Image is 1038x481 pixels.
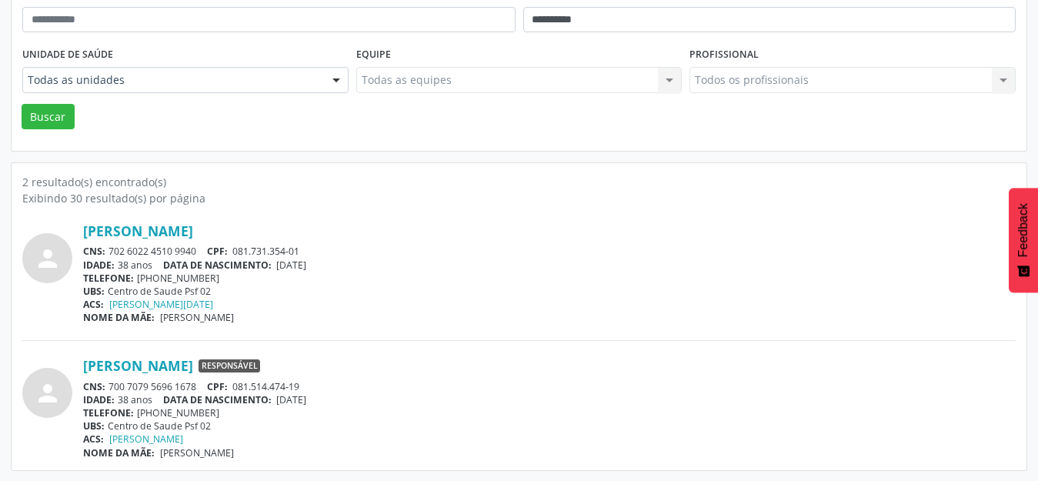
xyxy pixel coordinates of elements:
[83,259,115,272] span: IDADE:
[83,393,1016,406] div: 38 anos
[109,298,213,311] a: [PERSON_NAME][DATE]
[83,380,1016,393] div: 700 7079 5696 1678
[34,245,62,272] i: person
[22,104,75,130] button: Buscar
[356,43,391,67] label: Equipe
[83,446,155,459] span: NOME DA MÃE:
[83,419,105,433] span: UBS:
[160,446,234,459] span: [PERSON_NAME]
[1009,188,1038,292] button: Feedback - Mostrar pesquisa
[83,259,1016,272] div: 38 anos
[83,380,105,393] span: CNS:
[1016,203,1030,257] span: Feedback
[83,272,134,285] span: TELEFONE:
[22,43,113,67] label: Unidade de saúde
[109,433,183,446] a: [PERSON_NAME]
[83,357,193,374] a: [PERSON_NAME]
[83,433,104,446] span: ACS:
[276,259,306,272] span: [DATE]
[83,222,193,239] a: [PERSON_NAME]
[199,359,260,373] span: Responsável
[83,285,105,298] span: UBS:
[83,393,115,406] span: IDADE:
[83,419,1016,433] div: Centro de Saude Psf 02
[83,298,104,311] span: ACS:
[232,380,299,393] span: 081.514.474-19
[83,285,1016,298] div: Centro de Saude Psf 02
[207,380,228,393] span: CPF:
[689,43,759,67] label: Profissional
[160,311,234,324] span: [PERSON_NAME]
[163,259,272,272] span: DATA DE NASCIMENTO:
[276,393,306,406] span: [DATE]
[83,245,1016,258] div: 702 6022 4510 9940
[22,174,1016,190] div: 2 resultado(s) encontrado(s)
[163,393,272,406] span: DATA DE NASCIMENTO:
[207,245,228,258] span: CPF:
[83,406,1016,419] div: [PHONE_NUMBER]
[83,272,1016,285] div: [PHONE_NUMBER]
[83,406,134,419] span: TELEFONE:
[83,245,105,258] span: CNS:
[28,72,317,88] span: Todas as unidades
[34,379,62,407] i: person
[83,311,155,324] span: NOME DA MÃE:
[22,190,1016,206] div: Exibindo 30 resultado(s) por página
[232,245,299,258] span: 081.731.354-01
